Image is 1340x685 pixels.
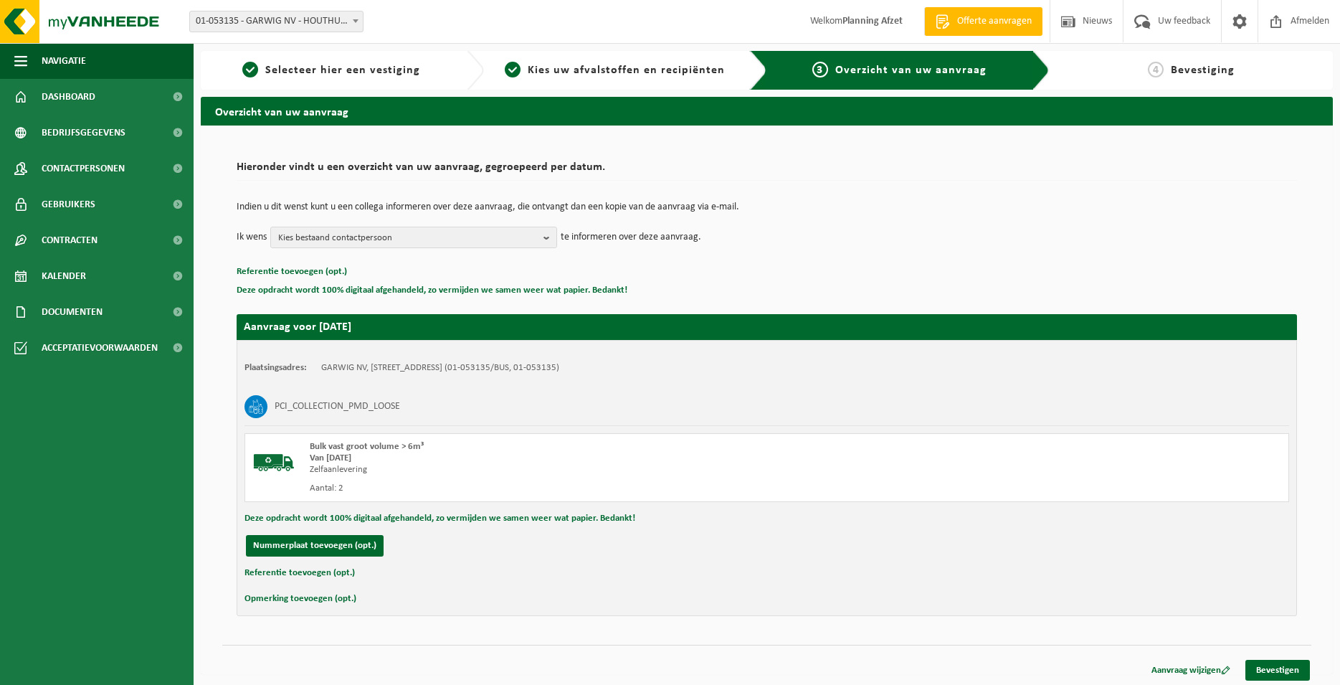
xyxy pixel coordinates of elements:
button: Opmerking toevoegen (opt.) [244,590,356,608]
h2: Overzicht van uw aanvraag [201,97,1333,125]
p: Ik wens [237,227,267,248]
strong: Van [DATE] [310,453,351,463]
span: Documenten [42,294,103,330]
a: 1Selecteer hier een vestiging [208,62,455,79]
span: Overzicht van uw aanvraag [835,65,987,76]
span: Kalender [42,258,86,294]
span: Dashboard [42,79,95,115]
h2: Hieronder vindt u een overzicht van uw aanvraag, gegroepeerd per datum. [237,161,1297,181]
p: Indien u dit wenst kunt u een collega informeren over deze aanvraag, die ontvangt dan een kopie v... [237,202,1297,212]
span: 01-053135 - GARWIG NV - HOUTHULST [189,11,363,32]
button: Referentie toevoegen (opt.) [237,263,347,281]
span: Bulk vast groot volume > 6m³ [310,442,424,451]
span: Kies uw afvalstoffen en recipiënten [528,65,725,76]
p: te informeren over deze aanvraag. [561,227,701,248]
span: Contactpersonen [42,151,125,186]
a: 2Kies uw afvalstoffen en recipiënten [491,62,738,79]
button: Kies bestaand contactpersoon [270,227,557,248]
span: Bevestiging [1171,65,1235,76]
span: Bedrijfsgegevens [42,115,125,151]
a: Bevestigen [1245,660,1310,681]
button: Referentie toevoegen (opt.) [244,564,355,582]
span: 1 [242,62,258,77]
span: Contracten [42,222,98,258]
span: Offerte aanvragen [954,14,1035,29]
button: Nummerplaat toevoegen (opt.) [246,535,384,557]
a: Aanvraag wijzigen [1141,660,1241,681]
button: Deze opdracht wordt 100% digitaal afgehandeld, zo vermijden we samen weer wat papier. Bedankt! [244,509,635,528]
strong: Planning Afzet [842,16,903,27]
span: Acceptatievoorwaarden [42,330,158,366]
img: BL-SO-LV.png [252,441,295,484]
div: Aantal: 2 [310,483,825,494]
span: Navigatie [42,43,86,79]
span: 2 [505,62,521,77]
span: 4 [1148,62,1164,77]
strong: Plaatsingsadres: [244,363,307,372]
span: 3 [812,62,828,77]
span: Kies bestaand contactpersoon [278,227,538,249]
span: 01-053135 - GARWIG NV - HOUTHULST [190,11,363,32]
h3: PCI_COLLECTION_PMD_LOOSE [275,395,400,418]
strong: Aanvraag voor [DATE] [244,321,351,333]
span: Gebruikers [42,186,95,222]
span: Selecteer hier een vestiging [265,65,420,76]
div: Zelfaanlevering [310,464,825,476]
td: GARWIG NV, [STREET_ADDRESS] (01-053135/BUS, 01-053135) [321,362,559,374]
a: Offerte aanvragen [924,7,1042,36]
button: Deze opdracht wordt 100% digitaal afgehandeld, zo vermijden we samen weer wat papier. Bedankt! [237,281,627,300]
